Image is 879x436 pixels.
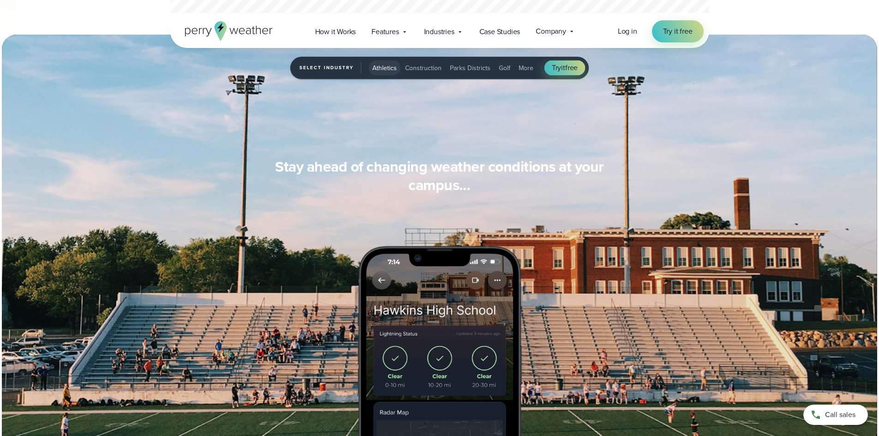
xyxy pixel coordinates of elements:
a: Call sales [803,405,868,425]
span: Try it free [663,26,693,37]
span: More [519,63,533,73]
a: Log in [618,26,637,37]
span: Case Studies [479,26,520,37]
span: Golf [499,63,510,73]
button: Golf [495,60,514,75]
a: How it Works [307,22,364,41]
span: Company [536,26,566,37]
span: Athletics [372,63,397,73]
button: More [515,60,537,75]
button: Parks Districts [446,60,494,75]
button: Construction [401,60,445,75]
button: Athletics [369,60,401,75]
span: Call sales [825,409,855,420]
a: Tryitfree [544,60,585,75]
span: Parks Districts [450,63,490,73]
span: Select Industry [299,62,361,73]
span: Features [371,26,399,37]
span: Construction [405,63,442,73]
h3: Stay ahead of changing weather conditions at your campus… [263,157,617,194]
span: it [561,62,565,73]
span: Log in [618,26,637,36]
a: Try it free [652,20,704,42]
a: Case Studies [472,22,528,41]
span: How it Works [315,26,356,37]
span: Try free [552,62,578,73]
span: Industries [424,26,454,37]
